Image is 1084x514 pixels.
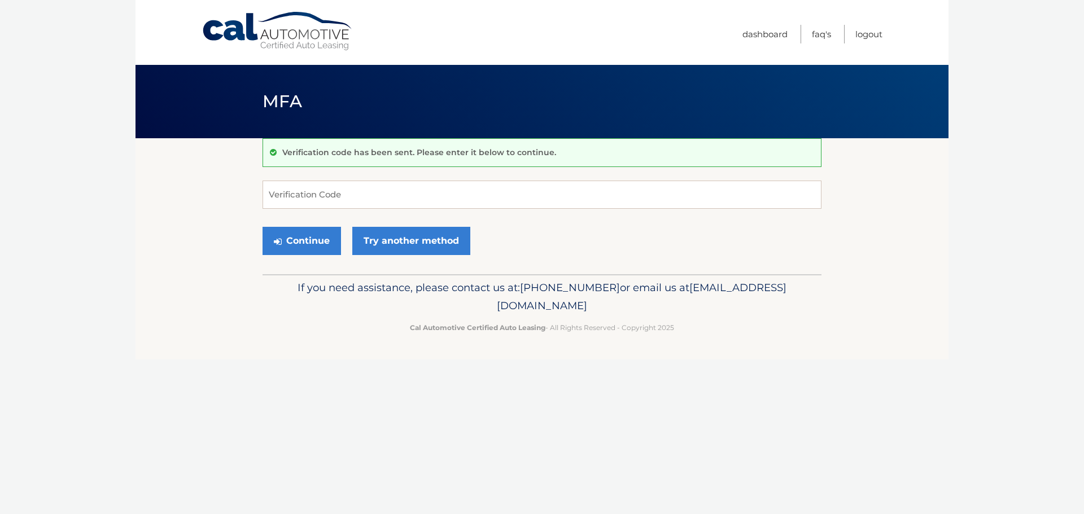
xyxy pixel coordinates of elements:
a: Dashboard [742,25,788,43]
p: If you need assistance, please contact us at: or email us at [270,279,814,315]
a: Try another method [352,227,470,255]
span: MFA [263,91,302,112]
a: FAQ's [812,25,831,43]
p: - All Rights Reserved - Copyright 2025 [270,322,814,333]
input: Verification Code [263,181,821,209]
a: Logout [855,25,882,43]
span: [EMAIL_ADDRESS][DOMAIN_NAME] [497,281,786,312]
p: Verification code has been sent. Please enter it below to continue. [282,147,556,157]
a: Cal Automotive [202,11,354,51]
span: [PHONE_NUMBER] [520,281,620,294]
button: Continue [263,227,341,255]
strong: Cal Automotive Certified Auto Leasing [410,323,545,332]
